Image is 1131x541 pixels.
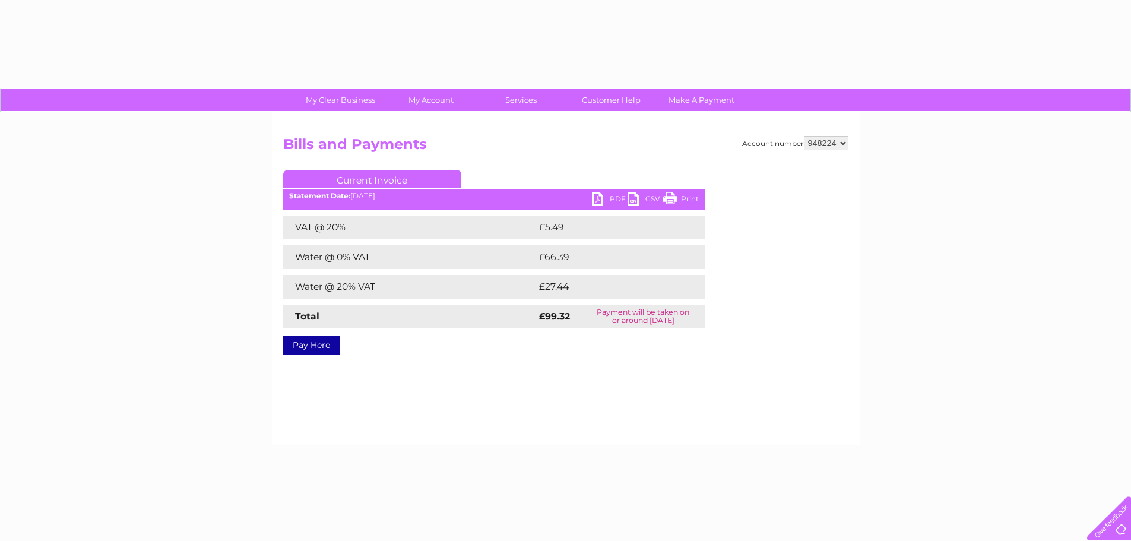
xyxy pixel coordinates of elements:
a: Pay Here [283,336,340,355]
a: CSV [628,192,663,209]
a: PDF [592,192,628,209]
a: My Clear Business [292,89,389,111]
div: [DATE] [283,192,705,200]
b: Statement Date: [289,191,350,200]
div: Account number [742,136,848,150]
a: Current Invoice [283,170,461,188]
td: Water @ 0% VAT [283,245,536,269]
a: Make A Payment [652,89,750,111]
a: My Account [382,89,480,111]
td: £66.39 [536,245,681,269]
td: VAT @ 20% [283,216,536,239]
strong: Total [295,311,319,322]
td: Water @ 20% VAT [283,275,536,299]
td: Payment will be taken on or around [DATE] [582,305,705,328]
a: Customer Help [562,89,660,111]
a: Print [663,192,699,209]
td: £27.44 [536,275,680,299]
td: £5.49 [536,216,677,239]
strong: £99.32 [539,311,570,322]
h2: Bills and Payments [283,136,848,159]
a: Services [472,89,570,111]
